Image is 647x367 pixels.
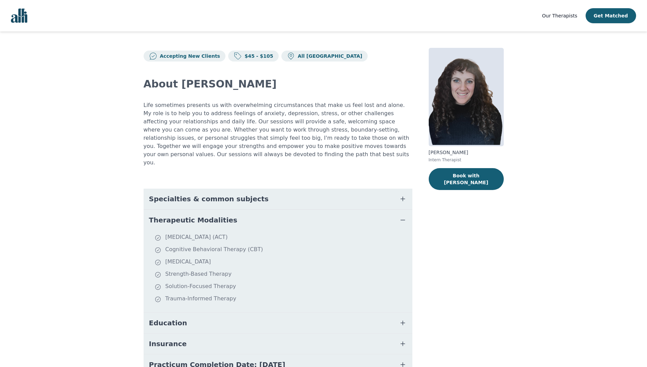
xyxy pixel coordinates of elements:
p: Intern Therapist [429,157,504,163]
span: Therapeutic Modalities [149,215,237,225]
li: [MEDICAL_DATA] (ACT) [155,233,410,243]
p: [PERSON_NAME] [429,149,504,156]
button: Insurance [144,334,412,354]
button: Book with [PERSON_NAME] [429,168,504,190]
button: Education [144,313,412,333]
img: alli logo [11,9,27,23]
li: [MEDICAL_DATA] [155,258,410,267]
p: $45 - $105 [242,53,273,59]
span: Education [149,318,187,328]
li: Trauma-Informed Therapy [155,295,410,304]
a: Our Therapists [542,12,577,20]
h2: About [PERSON_NAME] [144,78,412,90]
span: Specialties & common subjects [149,194,269,204]
li: Solution-Focused Therapy [155,282,410,292]
p: Life sometimes presents us with overwhelming circumstances that make us feel lost and alone. My r... [144,101,412,167]
button: Therapeutic Modalities [144,210,412,230]
img: Shira_Blake [429,48,504,146]
button: Specialties & common subjects [144,189,412,209]
p: Accepting New Clients [157,53,220,59]
li: Strength-Based Therapy [155,270,410,280]
span: Our Therapists [542,13,577,18]
button: Get Matched [586,8,636,23]
span: Insurance [149,339,187,349]
p: All [GEOGRAPHIC_DATA] [295,53,362,59]
li: Cognitive Behavioral Therapy (CBT) [155,245,410,255]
